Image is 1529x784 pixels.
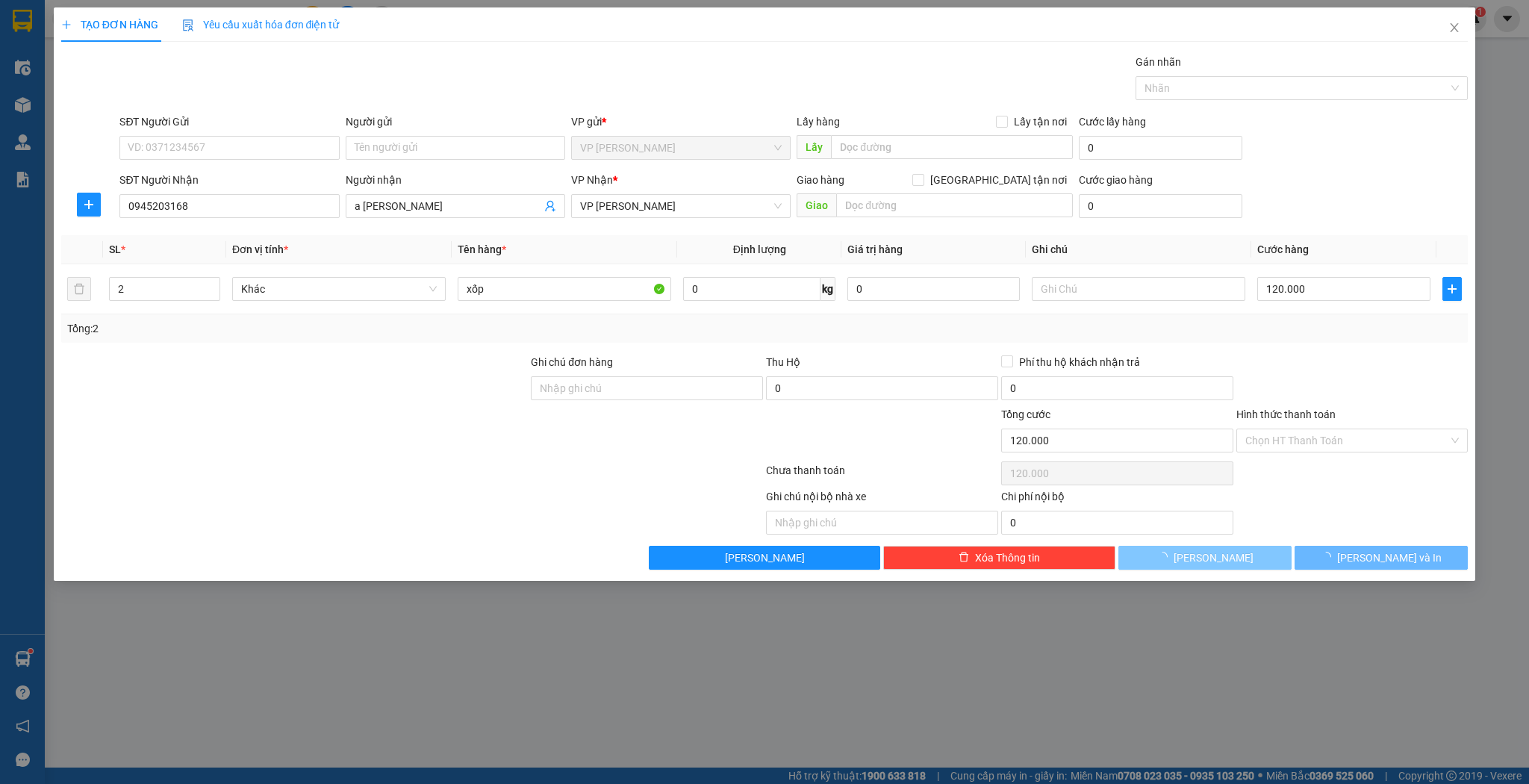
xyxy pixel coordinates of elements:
[1174,550,1254,566] span: [PERSON_NAME]
[67,320,591,337] div: Tổng: 2
[764,462,1000,488] div: Chưa thanh toán
[1079,136,1242,160] input: Cước lấy hàng
[77,193,101,217] button: plus
[820,277,835,301] span: kg
[182,19,194,31] img: icon
[109,243,121,255] span: SL
[1079,194,1242,218] input: Cước giao hàng
[836,193,1073,217] input: Dọc đường
[580,195,782,217] span: VP Hà Huy Tập
[119,113,339,130] div: SĐT Người Gửi
[1026,235,1251,264] th: Ghi chú
[797,135,831,159] span: Lấy
[1118,546,1292,570] button: [PERSON_NAME]
[531,376,763,400] input: Ghi chú đơn hàng
[1032,277,1245,301] input: Ghi Chú
[733,243,786,255] span: Định lượng
[1001,488,1233,511] div: Chi phí nội bộ
[346,113,565,130] div: Người gửi
[797,174,844,186] span: Giao hàng
[1295,546,1468,570] button: [PERSON_NAME] và In
[1136,56,1181,68] label: Gán nhãn
[458,277,671,301] input: VD: Bàn, Ghế
[1079,116,1146,128] label: Cước lấy hàng
[1443,283,1462,295] span: plus
[1442,277,1463,301] button: plus
[67,277,91,301] button: delete
[580,137,782,159] span: VP Ngọc Hồi
[766,488,998,511] div: Ghi chú nội bộ nhà xe
[725,550,805,566] span: [PERSON_NAME]
[61,19,72,30] span: plus
[1236,408,1336,420] label: Hình thức thanh toán
[1157,552,1174,562] span: loading
[883,546,1115,570] button: deleteXóa Thông tin
[924,172,1073,188] span: [GEOGRAPHIC_DATA] tận nơi
[649,546,881,570] button: [PERSON_NAME]
[571,174,613,186] span: VP Nhận
[1001,408,1050,420] span: Tổng cước
[232,243,288,255] span: Đơn vị tính
[119,172,339,188] div: SĐT Người Nhận
[766,511,998,535] input: Nhập ghi chú
[1008,113,1073,130] span: Lấy tận nơi
[1321,552,1337,562] span: loading
[241,278,437,300] span: Khác
[571,113,791,130] div: VP gửi
[458,243,506,255] span: Tên hàng
[797,116,840,128] span: Lấy hàng
[182,19,340,31] span: Yêu cầu xuất hóa đơn điện tử
[544,200,556,212] span: user-add
[1448,22,1460,34] span: close
[975,550,1040,566] span: Xóa Thông tin
[346,172,565,188] div: Người nhận
[959,552,969,564] span: delete
[847,243,903,255] span: Giá trị hàng
[1433,7,1475,49] button: Close
[531,356,613,368] label: Ghi chú đơn hàng
[1257,243,1309,255] span: Cước hàng
[766,356,800,368] span: Thu Hộ
[797,193,836,217] span: Giao
[831,135,1073,159] input: Dọc đường
[847,277,1020,301] input: 0
[1337,550,1442,566] span: [PERSON_NAME] và In
[78,199,100,211] span: plus
[61,19,158,31] span: TẠO ĐƠN HÀNG
[1079,174,1153,186] label: Cước giao hàng
[1013,354,1146,370] span: Phí thu hộ khách nhận trả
